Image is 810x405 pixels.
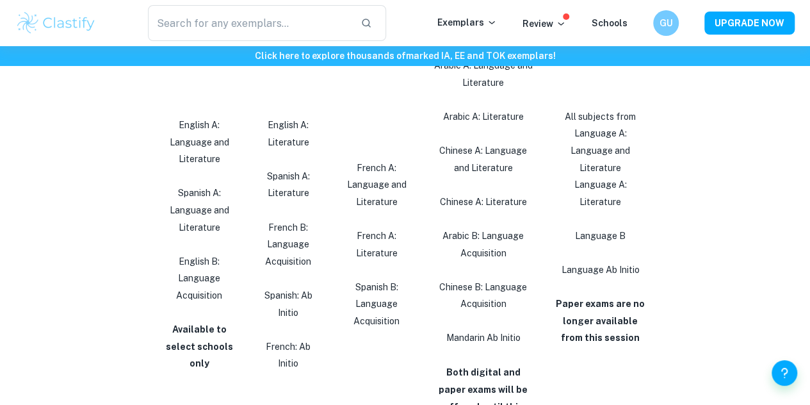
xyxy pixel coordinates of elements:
[255,117,321,151] p: English A: Literature
[592,18,628,28] a: Schools
[653,10,679,36] button: GU
[165,253,235,304] p: English B: Language Acquisition
[148,5,350,41] input: Search for any exemplars...
[166,324,233,368] strong: Available to select schools only
[342,279,411,330] p: Spanish B: Language Acquisition
[432,194,535,211] p: Chinese A: Literature
[555,261,646,279] p: Language Ab Initio
[3,49,807,63] h6: Click here to explore thousands of marked IA, EE and TOK exemplars !
[255,168,321,202] p: Spanish A: Literature
[432,227,535,261] p: Arabic B: Language Acquisition
[437,15,497,29] p: Exemplars
[432,57,535,91] p: Arabic A: Language and Literature
[555,227,646,245] p: Language B
[555,125,646,176] p: Language A: Language and Literature
[555,108,646,126] p: All subjects from
[659,16,674,30] h6: GU
[165,185,235,236] p: Spanish A: Language and Literature
[255,219,321,270] p: French B: Language Acquisition
[342,160,411,211] p: French A: Language and Literature
[522,17,566,31] p: Review
[255,338,321,372] p: French: Ab Initio
[556,299,645,343] strong: Paper exams are no longer available from this session
[255,287,321,321] p: Spanish: Ab Initio
[342,227,411,261] p: French A: Literature
[15,10,97,36] img: Clastify logo
[432,142,535,176] p: Chinese A: Language and Literature
[165,117,235,168] p: English A: Language and Literature
[555,176,646,210] p: Language A: Literature
[432,279,535,313] p: Chinese B: Language Acquisition
[432,108,535,126] p: Arabic A: Literature
[432,329,535,347] p: Mandarin Ab Initio
[704,12,795,35] button: UPGRADE NOW
[772,360,797,386] button: Help and Feedback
